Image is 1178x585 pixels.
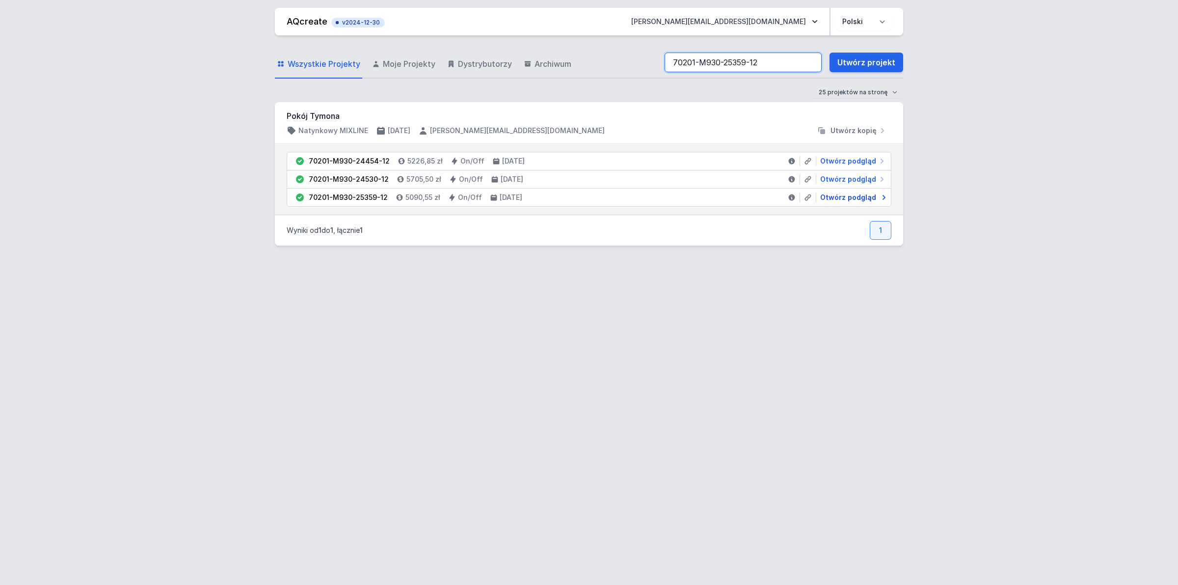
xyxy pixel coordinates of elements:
[275,50,362,79] a: Wszystkie Projekty
[458,193,482,202] h4: On/Off
[331,16,385,28] button: v2024-12-30
[459,174,483,184] h4: On/Off
[460,156,484,166] h4: On/Off
[370,50,437,79] a: Moje Projekty
[458,58,512,70] span: Dystrybutorzy
[383,58,435,70] span: Moje Projekty
[502,156,525,166] h4: [DATE]
[445,50,514,79] a: Dystrybutorzy
[298,126,368,136] h4: Natynkowy MIXLINE
[830,53,903,72] a: Utwórz projekt
[309,156,390,166] div: 70201-M930-24454-12
[500,193,522,202] h4: [DATE]
[816,156,887,166] a: Otwórz podgląd
[820,156,876,166] span: Otwórz podgląd
[287,16,327,27] a: AQcreate
[309,193,388,202] div: 70201-M930-25359-12
[830,126,877,136] span: Utwórz kopię
[836,13,891,30] select: Wybierz język
[309,174,389,184] div: 70201-M930-24530-12
[388,126,410,136] h4: [DATE]
[430,126,605,136] h4: [PERSON_NAME][EMAIL_ADDRESS][DOMAIN_NAME]
[336,19,380,27] span: v2024-12-30
[287,110,891,122] h3: Pokój Tymona
[623,13,826,30] button: [PERSON_NAME][EMAIL_ADDRESS][DOMAIN_NAME]
[319,226,321,234] span: 1
[522,50,573,79] a: Archiwum
[405,193,440,202] h4: 5090,55 zł
[330,226,333,234] span: 1
[360,226,363,234] span: 1
[813,126,891,136] button: Utwórz kopię
[287,225,363,235] p: Wyniki od do , łącznie
[870,221,891,240] a: 1
[535,58,571,70] span: Archiwum
[820,174,876,184] span: Otwórz podgląd
[816,174,887,184] a: Otwórz podgląd
[288,58,360,70] span: Wszystkie Projekty
[406,174,441,184] h4: 5705,50 zł
[816,193,887,202] a: Otwórz podgląd
[665,53,822,72] input: Szukaj wśród projektów i wersji...
[501,174,523,184] h4: [DATE]
[407,156,443,166] h4: 5226,85 zł
[820,193,876,202] span: Otwórz podgląd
